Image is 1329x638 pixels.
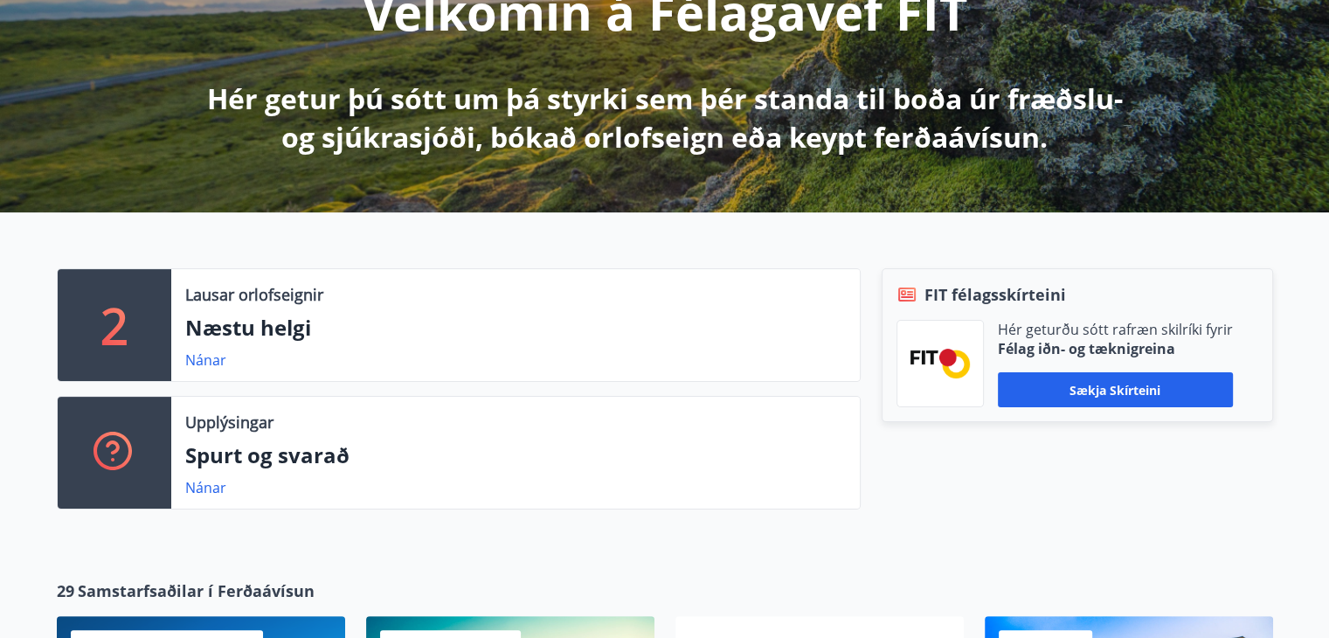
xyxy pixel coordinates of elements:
p: 2 [100,292,128,358]
p: Spurt og svarað [185,440,846,470]
img: FPQVkF9lTnNbbaRSFyT17YYeljoOGk5m51IhT0bO.png [910,349,970,378]
p: Hér getur þú sótt um þá styrki sem þér standa til boða úr fræðslu- og sjúkrasjóði, bókað orlofsei... [204,80,1126,156]
span: 29 [57,579,74,602]
a: Nánar [185,478,226,497]
p: Lausar orlofseignir [185,283,323,306]
button: Sækja skírteini [998,372,1233,407]
p: Upplýsingar [185,411,273,433]
p: Næstu helgi [185,313,846,343]
span: Samstarfsaðilar í Ferðaávísun [78,579,315,602]
p: Félag iðn- og tæknigreina [998,339,1233,358]
p: Hér geturðu sótt rafræn skilríki fyrir [998,320,1233,339]
span: FIT félagsskírteini [924,283,1066,306]
a: Nánar [185,350,226,370]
